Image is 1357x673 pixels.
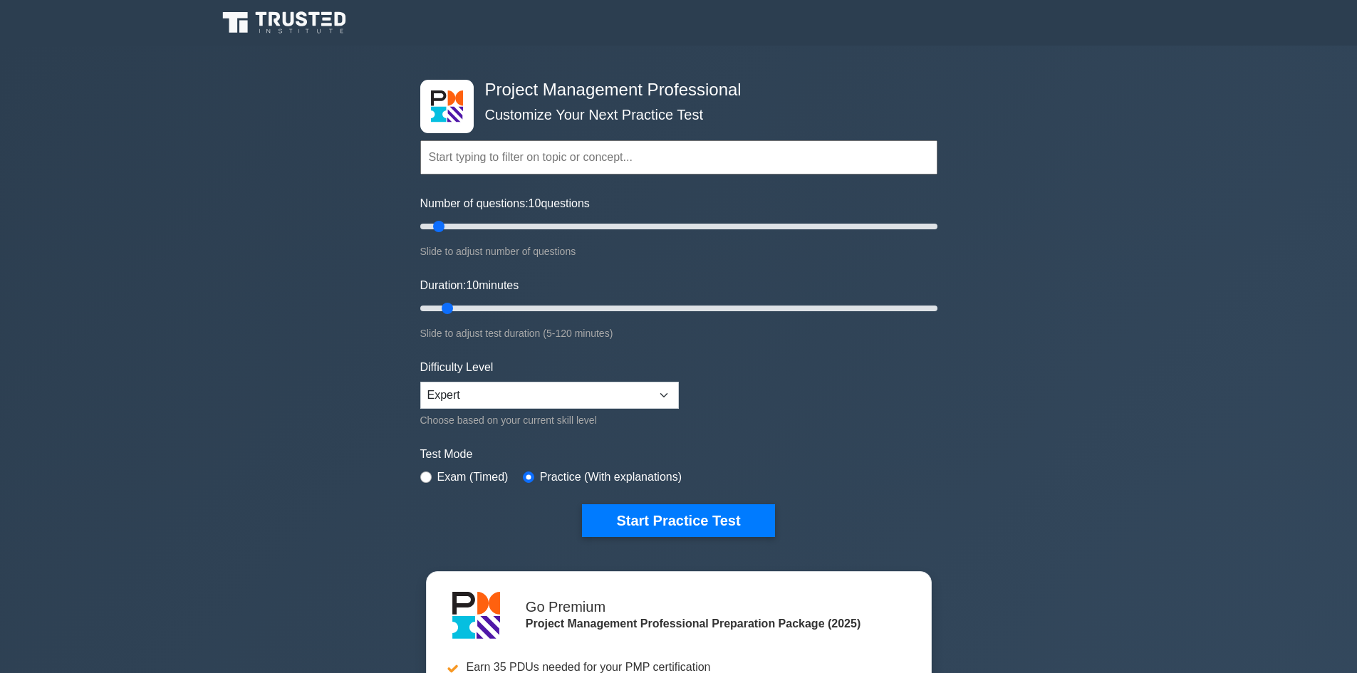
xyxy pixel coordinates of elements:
[420,243,937,260] div: Slide to adjust number of questions
[420,412,679,429] div: Choose based on your current skill level
[420,140,937,174] input: Start typing to filter on topic or concept...
[420,325,937,342] div: Slide to adjust test duration (5-120 minutes)
[420,446,937,463] label: Test Mode
[420,277,519,294] label: Duration: minutes
[479,80,868,100] h4: Project Management Professional
[582,504,774,537] button: Start Practice Test
[420,359,494,376] label: Difficulty Level
[529,197,541,209] span: 10
[466,279,479,291] span: 10
[437,469,509,486] label: Exam (Timed)
[540,469,682,486] label: Practice (With explanations)
[420,195,590,212] label: Number of questions: questions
